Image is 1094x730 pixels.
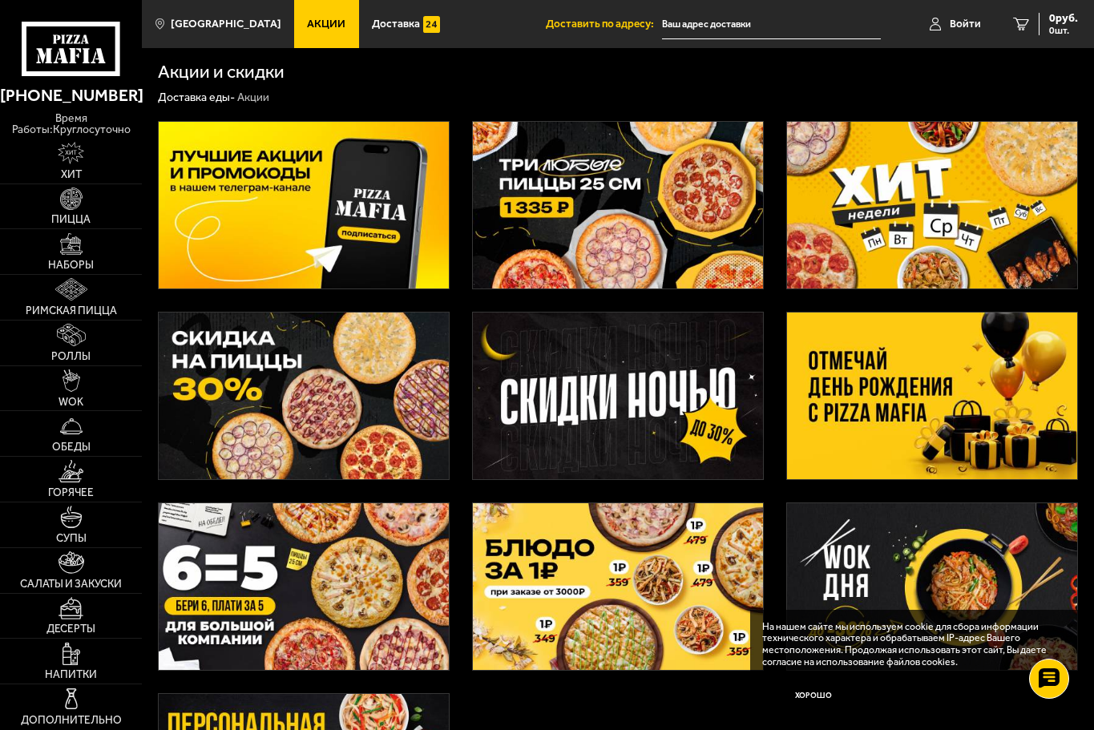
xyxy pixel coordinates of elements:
h1: Акции и скидки [158,63,285,82]
span: Доставить по адресу: [546,18,662,30]
span: [GEOGRAPHIC_DATA] [171,18,281,30]
span: Акции [307,18,345,30]
span: Напитки [45,669,97,680]
span: Наборы [48,260,94,271]
span: 0 руб. [1049,13,1078,24]
span: Супы [56,533,87,544]
span: Салаты и закуски [20,579,122,590]
span: Десерты [46,623,95,635]
a: Доставка еды- [158,91,235,104]
span: WOK [59,397,83,408]
span: 0 шт. [1049,26,1078,35]
button: Хорошо [762,679,865,713]
img: 15daf4d41897b9f0e9f617042186c801.svg [423,16,440,33]
input: Ваш адрес доставки [662,10,881,39]
span: Дополнительно [21,715,122,726]
span: Хит [61,169,82,180]
span: Римская пицца [26,305,117,317]
div: Акции [237,91,269,105]
p: На нашем сайте мы используем cookie для сбора информации технического характера и обрабатываем IP... [762,621,1058,668]
span: Доставка [372,18,420,30]
span: Войти [950,18,981,30]
span: Пицца [51,214,91,225]
span: Горячее [48,487,94,498]
span: Роллы [51,351,91,362]
span: Обеды [52,442,91,453]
